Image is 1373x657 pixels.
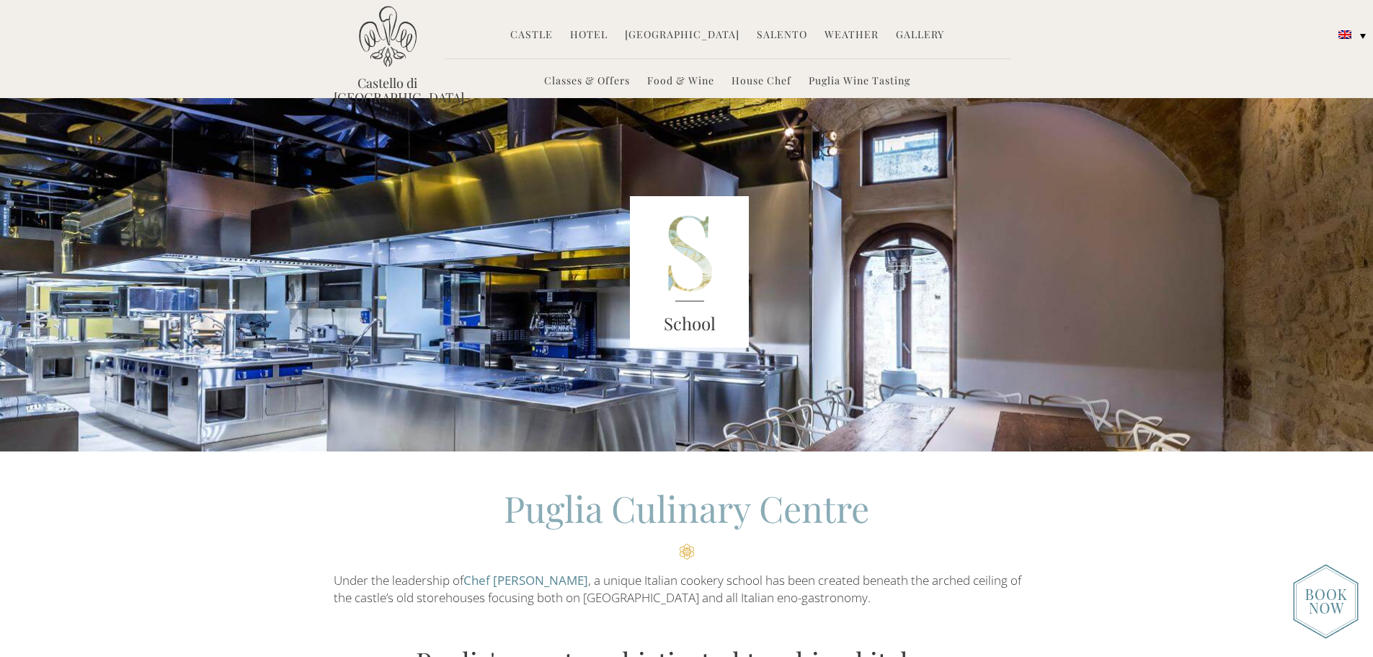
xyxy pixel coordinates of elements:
[630,311,750,337] h3: School
[510,27,553,44] a: Castle
[334,572,1040,607] p: Under the leadership of , a unique Italian cookery school has been created beneath the arched cei...
[630,196,750,348] img: S_Lett_green.png
[732,74,791,90] a: House Chef
[825,27,879,44] a: Weather
[757,27,807,44] a: Salento
[625,27,739,44] a: [GEOGRAPHIC_DATA]
[896,27,944,44] a: Gallery
[1338,30,1351,39] img: English
[647,74,714,90] a: Food & Wine
[463,572,588,588] a: Chef [PERSON_NAME]
[809,74,910,90] a: Puglia Wine Tasting
[334,484,1040,560] h2: Puglia Culinary Centre
[570,27,608,44] a: Hotel
[544,74,630,90] a: Classes & Offers
[1293,564,1359,639] img: new-booknow.png
[359,6,417,67] img: Castello di Ugento
[334,76,442,105] a: Castello di [GEOGRAPHIC_DATA]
